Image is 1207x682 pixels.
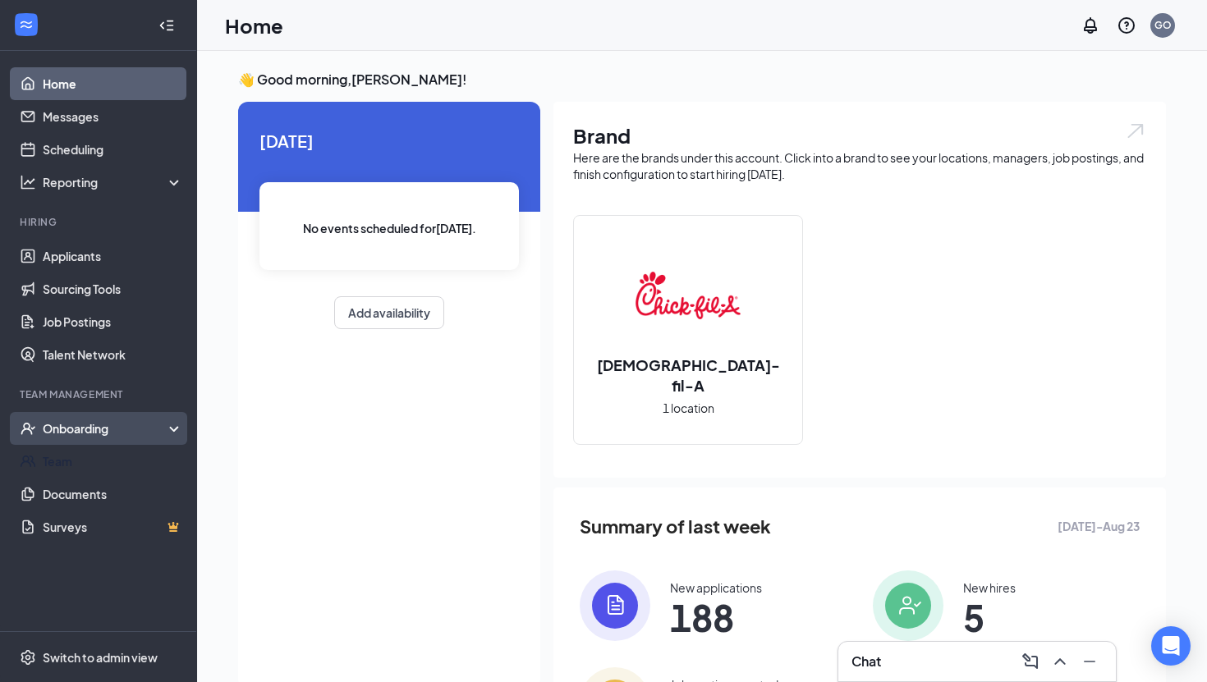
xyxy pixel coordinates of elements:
[334,296,444,329] button: Add availability
[43,338,183,371] a: Talent Network
[43,478,183,510] a: Documents
[1125,121,1146,140] img: open.6027fd2a22e1237b5b06.svg
[574,355,802,396] h2: [DEMOGRAPHIC_DATA]-fil-A
[238,71,1166,89] h3: 👋 Good morning, [PERSON_NAME] !
[303,219,476,237] span: No events scheduled for [DATE] .
[43,510,183,543] a: SurveysCrown
[636,243,741,348] img: Chick-fil-A
[20,649,36,666] svg: Settings
[43,445,183,478] a: Team
[158,17,175,34] svg: Collapse
[43,305,183,338] a: Job Postings
[873,570,943,641] img: icon
[670,579,762,596] div: New applications
[1017,648,1044,675] button: ComposeMessage
[259,128,519,153] span: [DATE]
[43,174,184,190] div: Reporting
[1076,648,1103,675] button: Minimize
[20,387,180,401] div: Team Management
[963,579,1016,596] div: New hires
[963,602,1016,632] span: 5
[43,272,183,305] a: Sourcing Tools
[20,215,180,229] div: Hiring
[1021,652,1040,671] svg: ComposeMessage
[43,100,183,133] a: Messages
[1058,517,1140,535] span: [DATE] - Aug 23
[43,420,169,437] div: Onboarding
[580,570,650,641] img: icon
[670,602,762,632] span: 188
[1151,626,1191,666] div: Open Intercom Messenger
[18,16,34,33] svg: WorkstreamLogo
[573,149,1146,182] div: Here are the brands under this account. Click into a brand to see your locations, managers, job p...
[20,420,36,437] svg: UserCheck
[573,121,1146,149] h1: Brand
[1154,18,1172,32] div: GO
[43,649,158,666] div: Switch to admin view
[1047,648,1073,675] button: ChevronUp
[43,67,183,100] a: Home
[663,399,714,417] span: 1 location
[43,133,183,166] a: Scheduling
[580,512,771,541] span: Summary of last week
[43,240,183,272] a: Applicants
[1050,652,1070,671] svg: ChevronUp
[20,174,36,190] svg: Analysis
[1117,16,1136,35] svg: QuestionInfo
[851,652,881,671] h3: Chat
[225,11,283,39] h1: Home
[1080,652,1099,671] svg: Minimize
[1081,16,1100,35] svg: Notifications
